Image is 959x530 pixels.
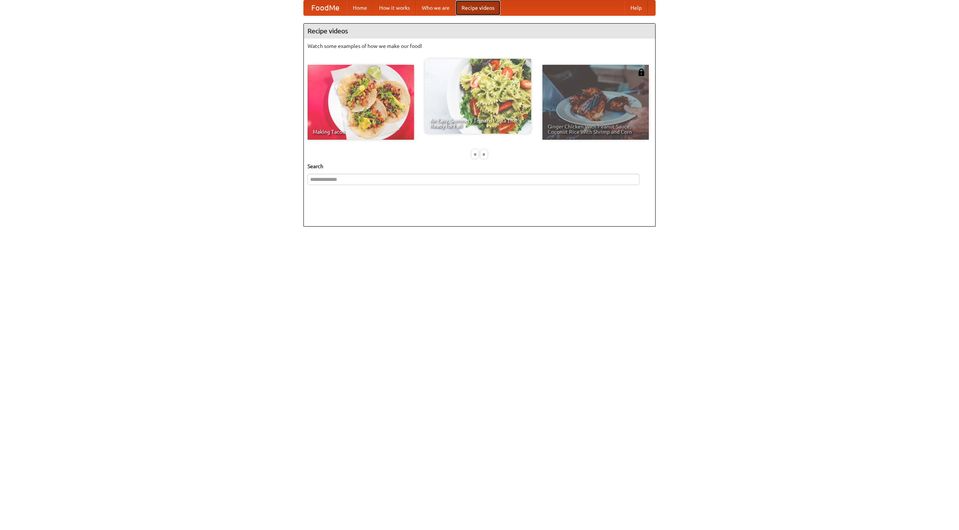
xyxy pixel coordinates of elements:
a: Home [347,0,373,15]
span: Making Tacos [313,129,409,134]
a: How it works [373,0,416,15]
a: An Easy, Summery Tomato Pasta That's Ready for Fall [425,59,531,134]
a: Making Tacos [308,65,414,140]
img: 483408.png [638,69,645,76]
a: Recipe videos [456,0,500,15]
div: » [481,149,487,159]
a: Help [624,0,648,15]
div: « [472,149,478,159]
a: FoodMe [304,0,347,15]
h5: Search [308,163,651,170]
p: Watch some examples of how we make our food! [308,42,651,50]
h4: Recipe videos [304,24,655,39]
a: Who we are [416,0,456,15]
span: An Easy, Summery Tomato Pasta That's Ready for Fall [430,118,526,128]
